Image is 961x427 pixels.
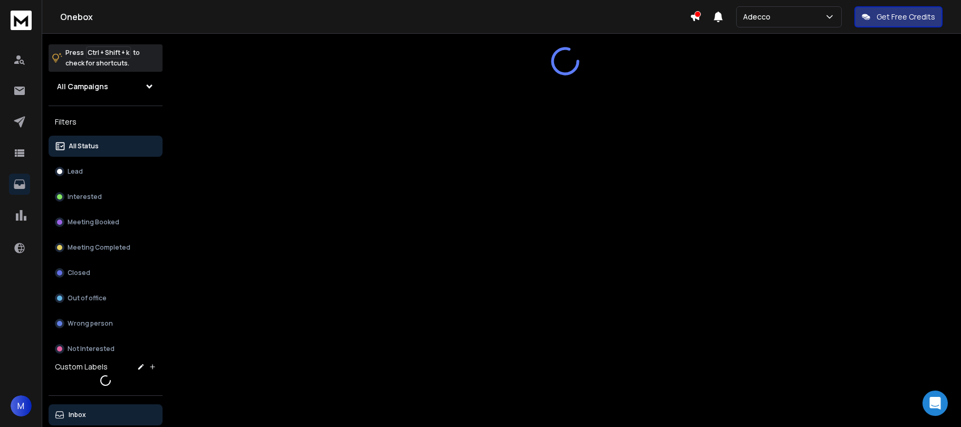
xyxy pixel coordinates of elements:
[49,313,163,334] button: Wrong person
[68,345,115,353] p: Not Interested
[69,411,86,419] p: Inbox
[11,11,32,30] img: logo
[57,81,108,92] h1: All Campaigns
[49,288,163,309] button: Out of office
[68,218,119,226] p: Meeting Booked
[922,391,948,416] div: Open Intercom Messenger
[49,262,163,283] button: Closed
[86,46,131,59] span: Ctrl + Shift + k
[60,11,690,23] h1: Onebox
[49,136,163,157] button: All Status
[743,12,775,22] p: Adecco
[49,186,163,207] button: Interested
[55,362,108,372] h3: Custom Labels
[49,404,163,425] button: Inbox
[49,115,163,129] h3: Filters
[65,48,140,69] p: Press to check for shortcuts.
[11,395,32,416] button: M
[68,294,107,302] p: Out of office
[49,237,163,258] button: Meeting Completed
[877,12,935,22] p: Get Free Credits
[69,142,99,150] p: All Status
[68,319,113,328] p: Wrong person
[49,338,163,359] button: Not Interested
[68,193,102,201] p: Interested
[854,6,943,27] button: Get Free Credits
[49,161,163,182] button: Lead
[68,269,90,277] p: Closed
[68,167,83,176] p: Lead
[49,212,163,233] button: Meeting Booked
[49,76,163,97] button: All Campaigns
[68,243,130,252] p: Meeting Completed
